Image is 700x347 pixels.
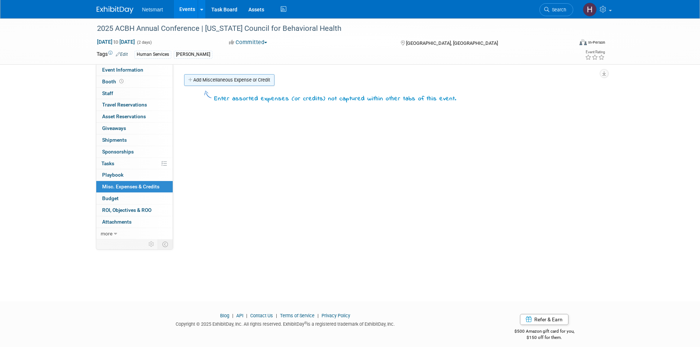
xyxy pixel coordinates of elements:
[530,38,606,49] div: Event Format
[585,50,605,54] div: Event Rating
[96,99,173,111] a: Travel Reservations
[102,195,119,201] span: Budget
[96,181,173,192] a: Misc. Expenses & Credits
[322,313,350,318] a: Privacy Policy
[96,193,173,204] a: Budget
[97,6,133,14] img: ExhibitDay
[102,125,126,131] span: Giveaways
[102,149,134,155] span: Sponsorships
[102,137,127,143] span: Shipments
[244,313,249,318] span: |
[583,3,597,17] img: Hannah Norsworthy
[102,79,125,84] span: Booth
[539,3,573,16] a: Search
[96,205,173,216] a: ROI, Objectives & ROO
[97,319,474,328] div: Copyright © 2025 ExhibitDay, Inc. All rights reserved. ExhibitDay is a registered trademark of Ex...
[220,313,229,318] a: Blog
[184,74,274,86] a: Add Miscellaneous Expense or Credit
[102,172,123,178] span: Playbook
[116,52,128,57] a: Edit
[96,169,173,181] a: Playbook
[96,216,173,228] a: Attachments
[102,184,159,189] span: Misc. Expenses & Credits
[236,313,243,318] a: API
[214,95,456,104] div: Enter assorted expenses (or credits) not captured within other tabs of this event.
[316,313,320,318] span: |
[485,335,604,341] div: $150 off for them.
[101,160,114,166] span: Tasks
[96,88,173,99] a: Staff
[142,7,163,12] span: Netsmart
[102,219,132,225] span: Attachments
[96,111,173,122] a: Asset Reservations
[485,323,604,340] div: $500 Amazon gift card for you,
[134,51,171,58] div: Human Services
[174,51,212,58] div: [PERSON_NAME]
[520,314,568,325] a: Refer & Earn
[226,39,270,46] button: Committed
[102,67,143,73] span: Event Information
[102,113,146,119] span: Asset Reservations
[101,231,112,236] span: more
[406,40,498,46] span: [GEOGRAPHIC_DATA], [GEOGRAPHIC_DATA]
[579,39,587,45] img: Format-Inperson.png
[96,64,173,76] a: Event Information
[97,50,128,59] td: Tags
[96,228,173,239] a: more
[588,40,605,45] div: In-Person
[96,134,173,146] a: Shipments
[145,239,158,249] td: Personalize Event Tab Strip
[158,239,173,249] td: Toggle Event Tabs
[118,79,125,84] span: Booth not reserved yet
[274,313,279,318] span: |
[230,313,235,318] span: |
[97,39,135,45] span: [DATE] [DATE]
[96,146,173,158] a: Sponsorships
[96,158,173,169] a: Tasks
[304,321,307,325] sup: ®
[549,7,566,12] span: Search
[96,123,173,134] a: Giveaways
[112,39,119,45] span: to
[96,76,173,87] a: Booth
[136,40,152,45] span: (2 days)
[102,207,151,213] span: ROI, Objectives & ROO
[280,313,315,318] a: Terms of Service
[94,22,562,35] div: 2025 ACBH Annual Conference​ | [US_STATE] Council for Behavioral Health​
[102,90,113,96] span: Staff
[102,102,147,108] span: Travel Reservations
[250,313,273,318] a: Contact Us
